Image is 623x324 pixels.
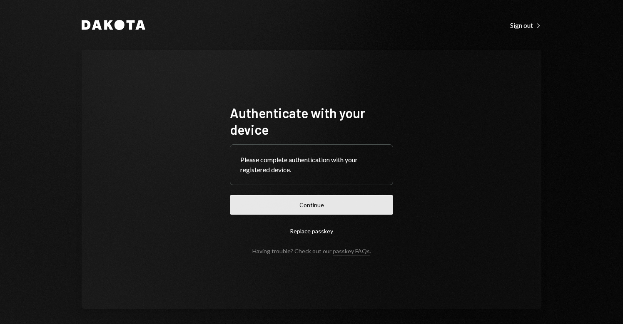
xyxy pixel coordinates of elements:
a: passkey FAQs [333,247,370,255]
button: Replace passkey [230,221,393,241]
div: Sign out [510,21,541,30]
div: Having trouble? Check out our . [252,247,371,255]
a: Sign out [510,20,541,30]
div: Please complete authentication with your registered device. [240,155,383,175]
button: Continue [230,195,393,215]
h1: Authenticate with your device [230,104,393,138]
